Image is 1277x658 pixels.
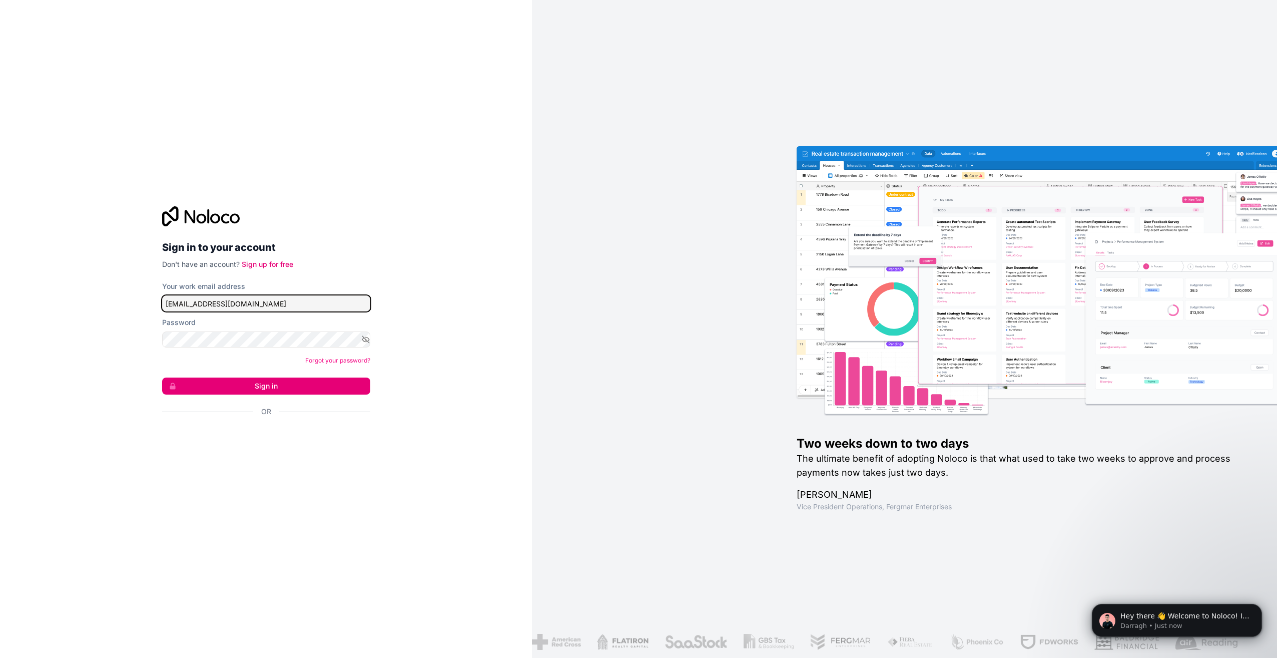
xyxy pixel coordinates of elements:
[162,238,370,256] h2: Sign in to your account
[594,634,647,650] img: /assets/flatiron-C8eUkumj.png
[162,317,196,327] label: Password
[162,332,370,348] input: Password
[162,378,370,395] button: Sign in
[530,634,578,650] img: /assets/american-red-cross-BAupjrZR.png
[162,281,245,291] label: Your work email address
[162,260,240,268] span: Don't have an account?
[1018,634,1076,650] img: /assets/fdworks-Bi04fVtw.png
[808,634,869,650] img: /assets/fergmar-CudnrXN5.png
[741,634,792,650] img: /assets/gbstax-C-GtDUiK.png
[797,436,1245,452] h1: Two weeks down to two days
[948,634,1002,650] img: /assets/phoenix-BREaitsQ.png
[797,502,1245,512] h1: Vice President Operations , Fergmar Enterprises
[162,295,370,311] input: Email address
[797,452,1245,480] h2: The ultimate benefit of adopting Noloco is that what used to take two weeks to approve and proces...
[261,407,271,417] span: Or
[242,260,293,268] a: Sign up for free
[157,428,367,450] iframe: Sign in with Google Button
[663,634,726,650] img: /assets/saastock-C6Zbiodz.png
[885,634,932,650] img: /assets/fiera-fwj2N5v4.png
[797,488,1245,502] h1: [PERSON_NAME]
[1077,583,1277,653] iframe: Intercom notifications message
[305,357,370,364] a: Forgot your password?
